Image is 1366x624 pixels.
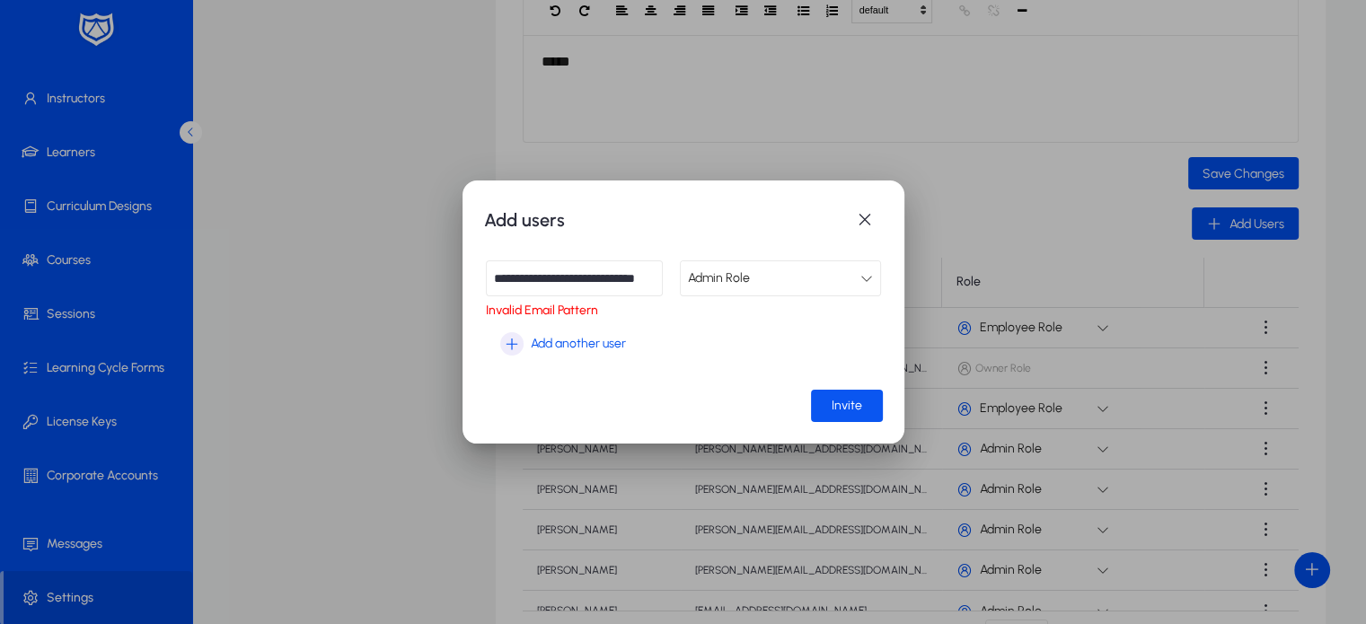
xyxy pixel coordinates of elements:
mat-select-trigger: Admin Role [688,270,750,286]
span: Add another user [531,333,626,355]
button: Invite [811,390,883,422]
span: Invalid Email Pattern [486,303,675,319]
h1: Add users [484,206,847,234]
button: Add another user [486,328,640,360]
span: Invite [832,398,862,413]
